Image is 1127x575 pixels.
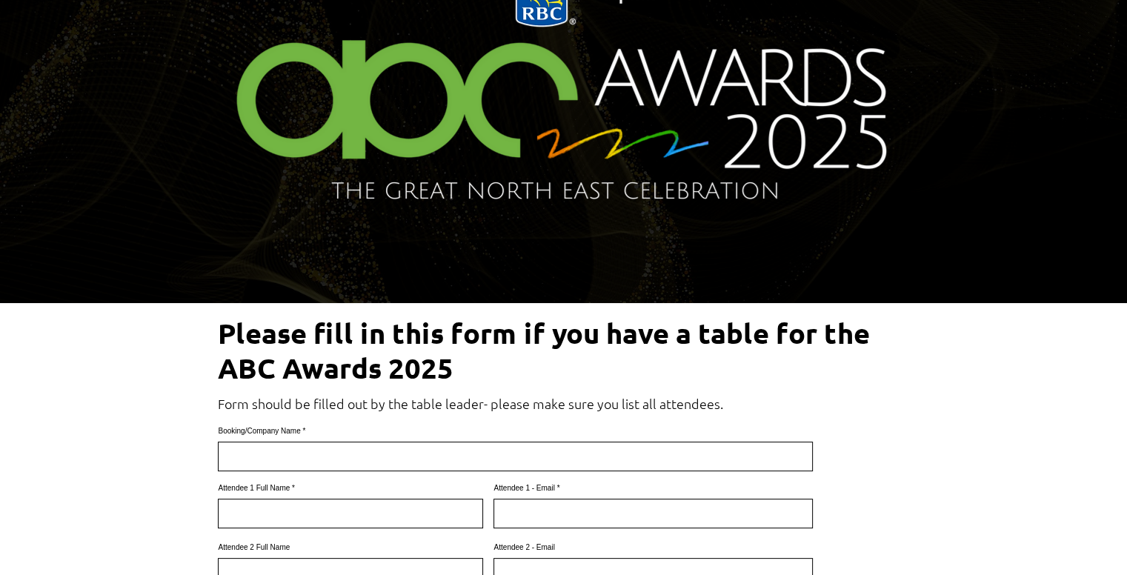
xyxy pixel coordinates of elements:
[493,485,813,492] label: Attendee 1 - Email
[218,428,813,435] label: Booking/Company Name
[218,485,483,492] label: Attendee 1 Full Name
[218,544,483,551] label: Attendee 2 Full Name
[493,544,813,551] label: Attendee 2 - Email
[218,316,870,385] span: Please fill in this form if you have a table for the ABC Awards 2025
[218,395,723,412] span: Form should be filled out by the table leader- please make sure you list all attendees.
